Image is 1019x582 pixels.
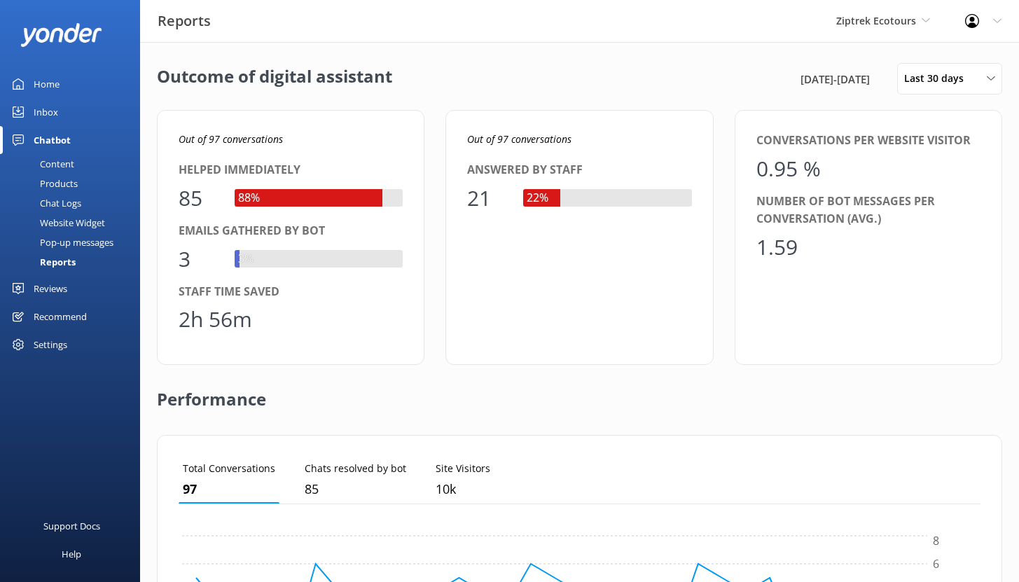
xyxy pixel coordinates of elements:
a: Pop-up messages [8,233,140,252]
span: Ziptrek Ecotours [836,14,916,27]
h2: Performance [157,365,266,421]
tspan: 6 [933,556,939,571]
div: Recommend [34,303,87,331]
div: Answered by staff [467,161,691,179]
div: Products [8,174,78,193]
div: Support Docs [43,512,100,540]
div: Settings [34,331,67,359]
div: Chatbot [34,126,71,154]
a: Content [8,154,140,174]
a: Website Widget [8,213,140,233]
i: Out of 97 conversations [179,132,283,146]
div: Pop-up messages [8,233,113,252]
i: Out of 97 conversations [467,132,571,146]
h2: Outcome of digital assistant [157,63,392,95]
div: Conversations per website visitor [756,132,980,150]
p: 85 [305,479,406,499]
div: Chat Logs [8,193,81,213]
div: 0.95 % [756,152,821,186]
div: Inbox [34,98,58,126]
div: Website Widget [8,213,105,233]
img: yonder-white-logo.png [21,23,102,46]
div: 3% [235,250,257,268]
div: Content [8,154,74,174]
p: Total Conversations [183,461,275,476]
div: 3 [179,242,221,276]
div: Help [62,540,81,568]
div: 2h 56m [179,303,252,336]
tspan: 8 [933,534,939,549]
a: Products [8,174,140,193]
p: 10,179 [436,479,490,499]
p: 97 [183,479,275,499]
a: Reports [8,252,140,272]
div: Staff time saved [179,283,403,301]
div: Emails gathered by bot [179,222,403,240]
div: 88% [235,189,263,207]
a: Chat Logs [8,193,140,213]
div: 85 [179,181,221,215]
h3: Reports [158,10,211,32]
span: [DATE] - [DATE] [800,71,870,88]
div: 21 [467,181,509,215]
div: Reports [8,252,76,272]
div: 1.59 [756,230,798,264]
div: Reviews [34,275,67,303]
span: Last 30 days [904,71,972,86]
p: Chats resolved by bot [305,461,406,476]
div: Number of bot messages per conversation (avg.) [756,193,980,228]
div: 22% [523,189,552,207]
div: Helped immediately [179,161,403,179]
div: Home [34,70,60,98]
p: Site Visitors [436,461,490,476]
